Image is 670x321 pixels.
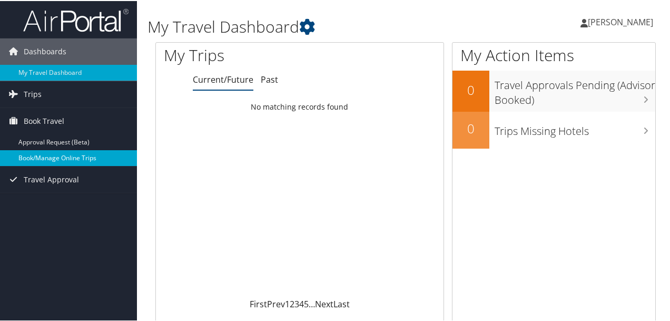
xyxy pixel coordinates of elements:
[156,96,444,115] td: No matching records found
[495,118,655,138] h3: Trips Missing Hotels
[250,297,267,309] a: First
[309,297,315,309] span: …
[24,37,66,64] span: Dashboards
[452,80,489,98] h2: 0
[24,166,79,192] span: Travel Approval
[333,297,350,309] a: Last
[147,15,491,37] h1: My Travel Dashboard
[580,5,664,37] a: [PERSON_NAME]
[452,70,655,110] a: 0Travel Approvals Pending (Advisor Booked)
[452,43,655,65] h1: My Action Items
[23,7,129,32] img: airportal-logo.png
[495,72,655,106] h3: Travel Approvals Pending (Advisor Booked)
[24,80,42,106] span: Trips
[290,297,294,309] a: 2
[164,43,316,65] h1: My Trips
[304,297,309,309] a: 5
[193,73,253,84] a: Current/Future
[588,15,653,27] span: [PERSON_NAME]
[315,297,333,309] a: Next
[452,119,489,137] h2: 0
[299,297,304,309] a: 4
[261,73,278,84] a: Past
[24,107,64,133] span: Book Travel
[267,297,285,309] a: Prev
[285,297,290,309] a: 1
[452,111,655,148] a: 0Trips Missing Hotels
[294,297,299,309] a: 3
